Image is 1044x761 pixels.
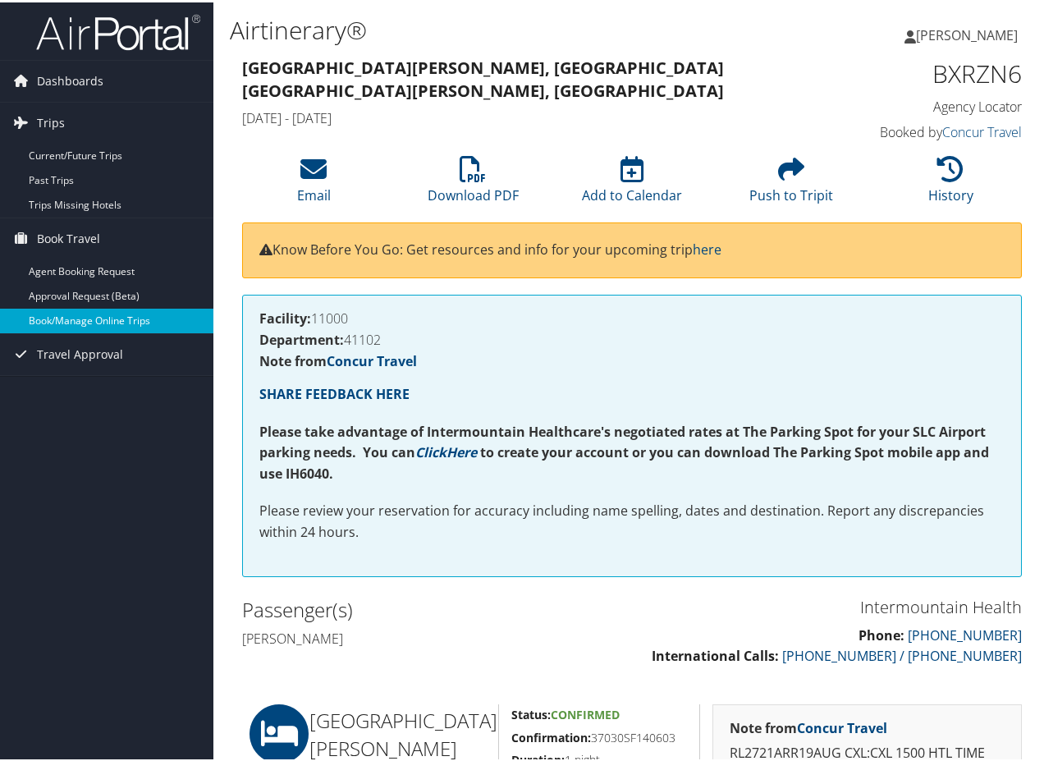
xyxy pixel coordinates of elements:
[644,594,1022,617] h3: Intermountain Health
[242,107,821,125] h4: [DATE] - [DATE]
[242,594,620,621] h2: Passenger(s)
[37,216,100,257] span: Book Travel
[36,11,200,49] img: airportal-logo.png
[845,54,1022,89] h1: BXRZN6
[259,328,344,346] strong: Department:
[928,163,973,202] a: History
[259,441,989,480] strong: to create your account or you can download The Parking Spot mobile app and use IH6040.
[942,121,1022,139] a: Concur Travel
[446,441,477,459] a: Here
[37,58,103,99] span: Dashboards
[845,121,1022,139] h4: Booked by
[327,350,417,368] a: Concur Travel
[259,350,417,368] strong: Note from
[511,704,551,720] strong: Status:
[309,704,486,759] h2: [GEOGRAPHIC_DATA][PERSON_NAME]
[551,704,620,720] span: Confirmed
[652,644,779,662] strong: International Calls:
[916,24,1018,42] span: [PERSON_NAME]
[797,717,887,735] a: Concur Travel
[230,11,766,45] h1: Airtinerary®
[511,727,687,744] h5: 37030SF140603
[415,441,446,459] a: Click
[904,8,1034,57] a: [PERSON_NAME]
[693,238,721,256] a: here
[259,383,410,401] a: SHARE FEEDBACK HERE
[297,163,331,202] a: Email
[37,332,123,373] span: Travel Approval
[845,95,1022,113] h4: Agency Locator
[37,100,65,141] span: Trips
[259,309,1005,323] h4: 11000
[782,644,1022,662] a: [PHONE_NUMBER] / [PHONE_NUMBER]
[730,717,887,735] strong: Note from
[259,307,311,325] strong: Facility:
[749,163,833,202] a: Push to Tripit
[428,163,519,202] a: Download PDF
[511,727,591,743] strong: Confirmation:
[259,498,1005,540] p: Please review your reservation for accuracy including name spelling, dates and destination. Repor...
[242,627,620,645] h4: [PERSON_NAME]
[908,624,1022,642] a: [PHONE_NUMBER]
[259,237,1005,259] p: Know Before You Go: Get resources and info for your upcoming trip
[242,54,724,99] strong: [GEOGRAPHIC_DATA][PERSON_NAME], [GEOGRAPHIC_DATA] [GEOGRAPHIC_DATA][PERSON_NAME], [GEOGRAPHIC_DATA]
[859,624,904,642] strong: Phone:
[259,420,986,460] strong: Please take advantage of Intermountain Healthcare's negotiated rates at The Parking Spot for your...
[582,163,682,202] a: Add to Calendar
[259,331,1005,344] h4: 41102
